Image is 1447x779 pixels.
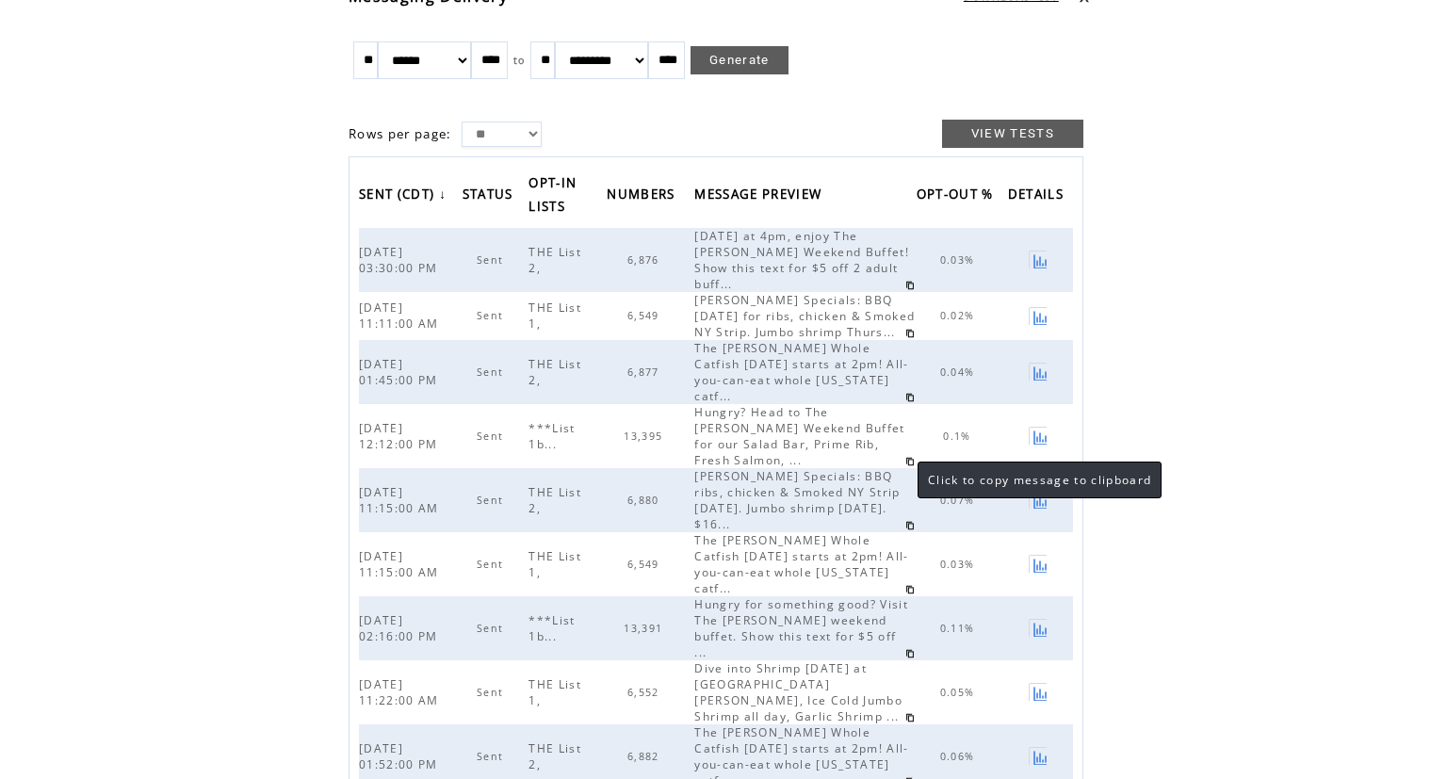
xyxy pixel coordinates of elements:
[694,596,908,660] span: Hungry for something good? Visit The [PERSON_NAME] weekend buffet. Show this text for $5 off ...
[359,548,444,580] span: [DATE] 11:15:00 AM
[627,686,664,699] span: 6,552
[463,181,523,212] a: STATUS
[477,686,508,699] span: Sent
[917,181,999,212] span: OPT-OUT %
[694,181,826,212] span: MESSAGE PREVIEW
[940,686,980,699] span: 0.05%
[627,365,664,379] span: 6,877
[477,494,508,507] span: Sent
[917,181,1003,212] a: OPT-OUT %
[359,181,451,212] a: SENT (CDT)↓
[694,292,915,340] span: [PERSON_NAME] Specials: BBQ [DATE] for ribs, chicken & Smoked NY Strip. Jumbo shrimp Thurs...
[694,468,900,532] span: [PERSON_NAME] Specials: BBQ ribs, chicken & Smoked NY Strip [DATE]. Jumbo shrimp [DATE]. $16...
[359,244,443,276] span: [DATE] 03:30:00 PM
[691,46,789,74] a: Generate
[940,309,980,322] span: 0.02%
[359,484,444,516] span: [DATE] 11:15:00 AM
[694,404,904,468] span: Hungry? Head to The [PERSON_NAME] Weekend Buffet for our Salad Bar, Prime Rib, Fresh Salmon, ...
[349,125,452,142] span: Rows per page:
[943,430,975,443] span: 0.1%
[607,181,684,212] a: NUMBERS
[928,472,1151,488] span: Click to copy message to clipboard
[528,356,581,388] span: THE List 2,
[624,622,667,635] span: 13,391
[528,300,581,332] span: THE List 1,
[1008,181,1068,212] span: DETAILS
[627,253,664,267] span: 6,876
[694,228,909,292] span: [DATE] at 4pm, enjoy The [PERSON_NAME] Weekend Buffet! Show this text for $5 off 2 adult buff...
[359,420,443,452] span: [DATE] 12:12:00 PM
[359,676,444,708] span: [DATE] 11:22:00 AM
[528,740,581,772] span: THE List 2,
[359,181,439,212] span: SENT (CDT)
[359,740,443,772] span: [DATE] 01:52:00 PM
[513,54,526,67] span: to
[942,120,1083,148] a: VIEW TESTS
[627,750,664,763] span: 6,882
[607,181,679,212] span: NUMBERS
[694,660,903,724] span: Dive into Shrimp [DATE] at [GEOGRAPHIC_DATA][PERSON_NAME], Ice Cold Jumbo Shrimp all day, Garlic ...
[477,365,508,379] span: Sent
[477,430,508,443] span: Sent
[359,612,443,644] span: [DATE] 02:16:00 PM
[528,170,577,224] span: OPT-IN LISTS
[477,253,508,267] span: Sent
[940,622,980,635] span: 0.11%
[477,309,508,322] span: Sent
[940,750,980,763] span: 0.06%
[940,558,980,571] span: 0.03%
[528,548,581,580] span: THE List 1,
[528,676,581,708] span: THE List 1,
[624,430,667,443] span: 13,395
[359,356,443,388] span: [DATE] 01:45:00 PM
[359,300,444,332] span: [DATE] 11:11:00 AM
[694,181,831,212] a: MESSAGE PREVIEW
[627,309,664,322] span: 6,549
[528,244,581,276] span: THE List 2,
[463,181,518,212] span: STATUS
[528,484,581,516] span: THE List 2,
[940,494,980,507] span: 0.07%
[694,340,908,404] span: The [PERSON_NAME] Whole Catfish [DATE] starts at 2pm! All-you-can-eat whole [US_STATE] catf...
[477,622,508,635] span: Sent
[477,558,508,571] span: Sent
[627,494,664,507] span: 6,880
[940,365,980,379] span: 0.04%
[940,253,980,267] span: 0.03%
[627,558,664,571] span: 6,549
[477,750,508,763] span: Sent
[694,532,908,596] span: The [PERSON_NAME] Whole Catfish [DATE] starts at 2pm! All-you-can-eat whole [US_STATE] catf...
